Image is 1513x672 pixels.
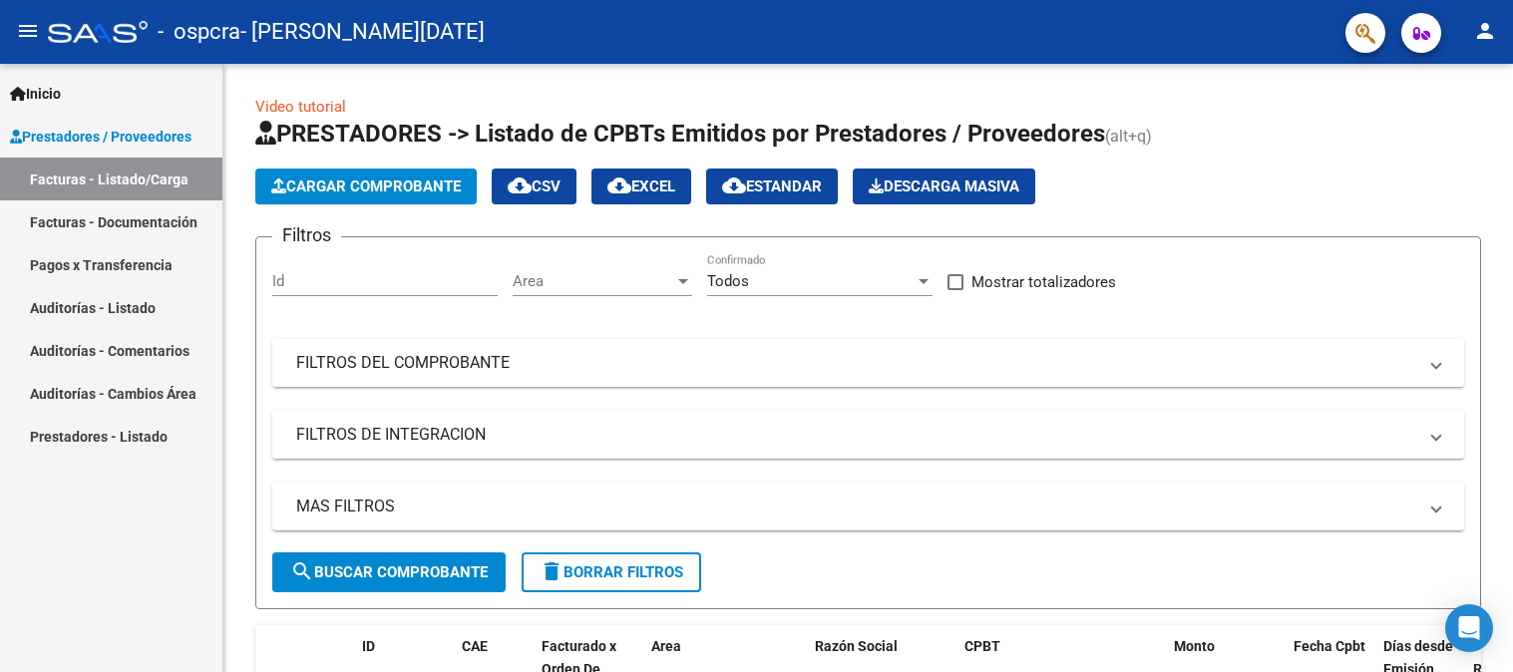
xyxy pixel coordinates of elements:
span: - ospcra [158,10,240,54]
span: Todos [707,272,749,290]
mat-panel-title: MAS FILTROS [296,496,1416,517]
button: Buscar Comprobante [272,552,506,592]
mat-icon: delete [540,559,564,583]
mat-expansion-panel-header: MAS FILTROS [272,483,1464,530]
span: Razón Social [815,638,898,654]
span: Monto [1174,638,1215,654]
h3: Filtros [272,221,341,249]
span: Prestadores / Proveedores [10,126,191,148]
span: Mostrar totalizadores [971,270,1116,294]
span: Inicio [10,83,61,105]
span: PRESTADORES -> Listado de CPBTs Emitidos por Prestadores / Proveedores [255,120,1105,148]
mat-icon: cloud_download [722,173,746,197]
span: Borrar Filtros [540,563,683,581]
mat-expansion-panel-header: FILTROS DE INTEGRACION [272,411,1464,459]
span: Area [513,272,674,290]
span: CAE [462,638,488,654]
app-download-masive: Descarga masiva de comprobantes (adjuntos) [853,168,1035,204]
mat-icon: search [290,559,314,583]
span: Fecha Cpbt [1294,638,1365,654]
div: Open Intercom Messenger [1445,604,1493,652]
mat-panel-title: FILTROS DEL COMPROBANTE [296,352,1416,374]
button: Estandar [706,168,838,204]
span: Descarga Masiva [869,177,1019,195]
button: Borrar Filtros [522,552,701,592]
span: Cargar Comprobante [271,177,461,195]
span: Estandar [722,177,822,195]
span: - [PERSON_NAME][DATE] [240,10,485,54]
button: EXCEL [591,168,691,204]
mat-icon: person [1473,19,1497,43]
span: Buscar Comprobante [290,563,488,581]
mat-icon: cloud_download [508,173,532,197]
mat-panel-title: FILTROS DE INTEGRACION [296,424,1416,446]
span: (alt+q) [1105,127,1152,146]
mat-icon: menu [16,19,40,43]
button: CSV [492,168,576,204]
a: Video tutorial [255,98,346,116]
span: CPBT [964,638,1000,654]
span: CSV [508,177,561,195]
span: Area [651,638,681,654]
button: Cargar Comprobante [255,168,477,204]
span: ID [362,638,375,654]
button: Descarga Masiva [853,168,1035,204]
span: EXCEL [607,177,675,195]
mat-icon: cloud_download [607,173,631,197]
mat-expansion-panel-header: FILTROS DEL COMPROBANTE [272,339,1464,387]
